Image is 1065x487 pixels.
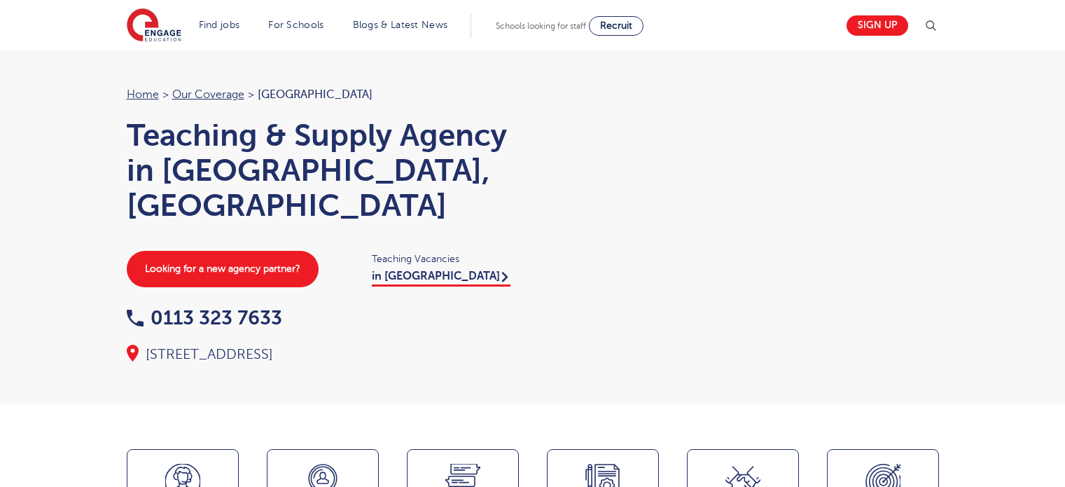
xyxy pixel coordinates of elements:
a: For Schools [268,20,323,30]
a: Find jobs [199,20,240,30]
span: Recruit [600,20,632,31]
nav: breadcrumb [127,85,519,104]
a: Recruit [589,16,643,36]
a: Looking for a new agency partner? [127,251,319,287]
a: Blogs & Latest News [353,20,448,30]
a: in [GEOGRAPHIC_DATA] [372,270,510,287]
a: 0113 323 7633 [127,307,282,329]
h1: Teaching & Supply Agency in [GEOGRAPHIC_DATA], [GEOGRAPHIC_DATA] [127,118,519,223]
span: Schools looking for staff [496,21,586,31]
div: [STREET_ADDRESS] [127,345,519,364]
a: Our coverage [172,88,244,101]
span: [GEOGRAPHIC_DATA] [258,88,373,101]
a: Home [127,88,159,101]
img: Engage Education [127,8,181,43]
span: Teaching Vacancies [372,251,519,267]
span: > [162,88,169,101]
span: > [248,88,254,101]
a: Sign up [847,15,908,36]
